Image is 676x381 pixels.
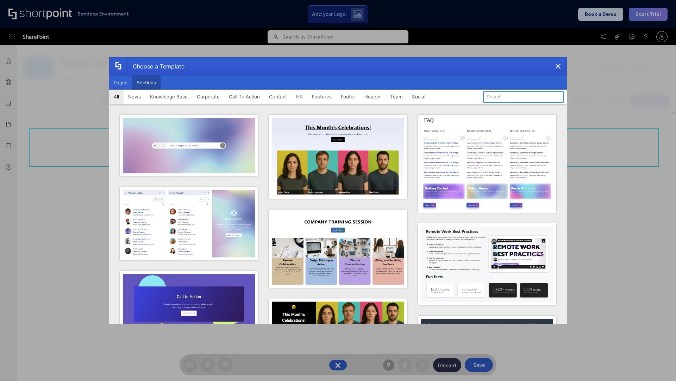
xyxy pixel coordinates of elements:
[641,347,676,381] iframe: Chat Widget
[264,90,292,104] button: Contact
[386,90,407,104] button: Team
[192,90,224,104] button: Corporate
[109,90,124,104] button: All
[224,90,264,104] button: Call To Action
[307,90,336,104] button: Features
[145,90,192,104] button: Knowledge Base
[132,75,161,90] button: Sections
[336,90,360,104] button: Footer
[127,58,184,75] div: Choose a Template
[292,90,307,104] button: HR
[483,91,564,103] input: Search
[360,90,386,104] button: Header
[407,90,430,104] button: Social
[109,57,567,324] div: template selector
[124,90,145,104] button: News
[109,75,132,90] button: Pages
